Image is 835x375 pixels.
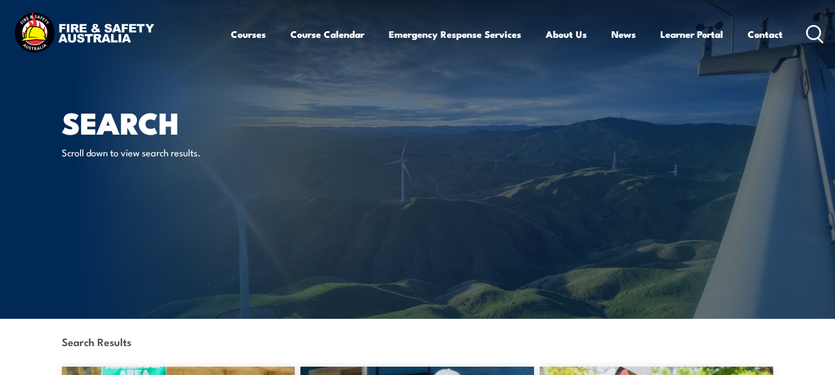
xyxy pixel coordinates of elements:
[660,19,723,49] a: Learner Portal
[611,19,636,49] a: News
[546,19,587,49] a: About Us
[62,146,265,159] p: Scroll down to view search results.
[290,19,364,49] a: Course Calendar
[62,334,131,349] strong: Search Results
[231,19,266,49] a: Courses
[389,19,521,49] a: Emergency Response Services
[62,109,337,135] h1: Search
[748,19,783,49] a: Contact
